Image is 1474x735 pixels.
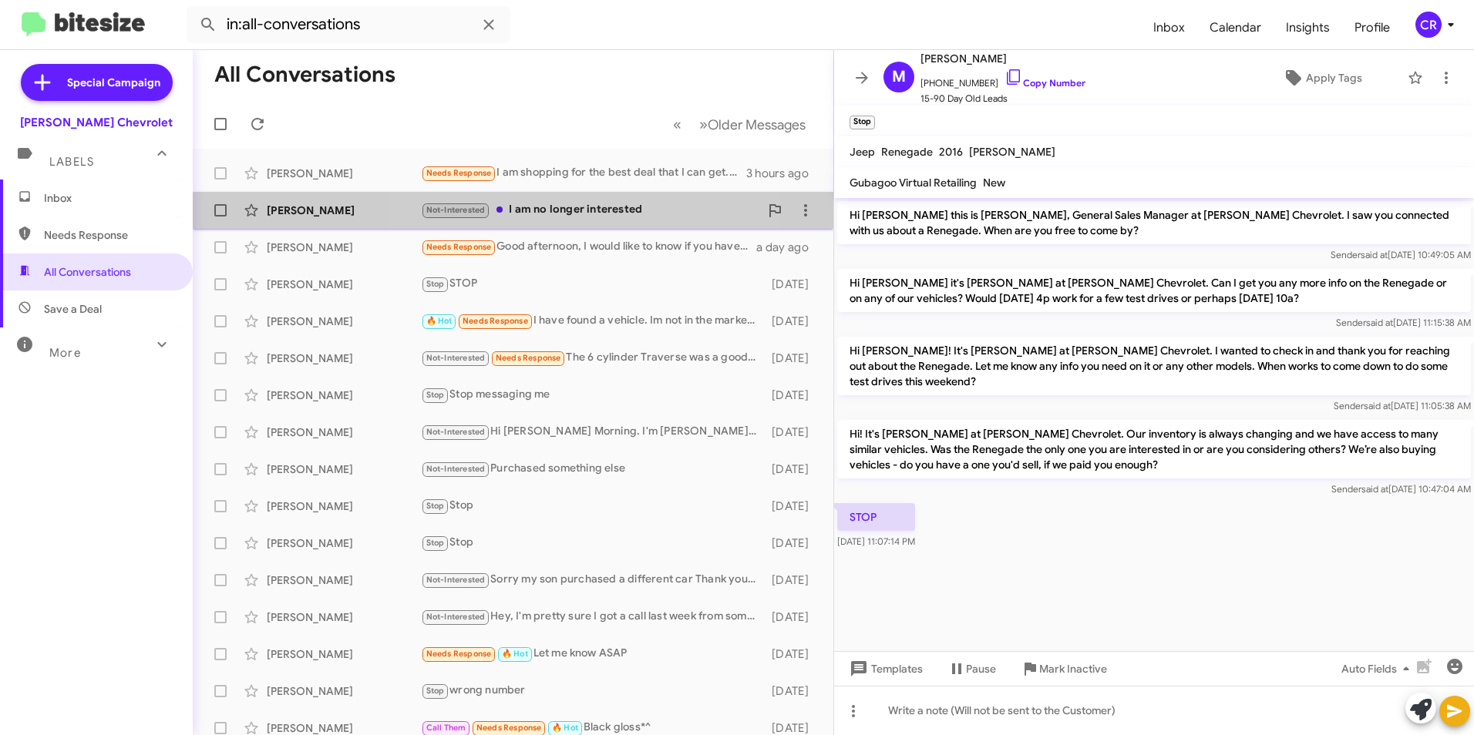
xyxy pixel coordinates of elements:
div: The 6 cylinder Traverse was a good vehicle with nice power and a smooth, quiet ride. The new trav... [421,349,765,367]
button: Templates [834,655,935,683]
button: Pause [935,655,1008,683]
div: [DATE] [765,461,821,477]
div: [PERSON_NAME] [267,646,421,662]
div: [PERSON_NAME] [267,425,421,440]
div: Hi [PERSON_NAME] Morning. I'm [PERSON_NAME], Sales consultant at [PERSON_NAME] Chevrolet. I am mo... [421,423,765,441]
span: said at [1361,249,1388,260]
div: Purchased something else [421,460,765,478]
div: [DATE] [765,609,821,625]
div: Good afternoon, I would like to know if you have the Cadillac, and when I can go to check if I ca... [421,238,756,256]
span: Needs Response [426,242,492,252]
button: Previous [664,109,691,140]
span: New [983,176,1005,190]
p: Hi! It's [PERSON_NAME] at [PERSON_NAME] Chevrolet. Our inventory is always changing and we have a... [837,420,1471,478]
div: [DATE] [765,388,821,403]
div: [PERSON_NAME] [267,388,421,403]
div: I have found a vehicle. Im not in the market anymore [421,312,765,330]
div: [PERSON_NAME] [267,461,421,477]
span: [PHONE_NUMBER] [920,68,1085,91]
span: « [673,115,681,134]
div: [PERSON_NAME] [267,535,421,551]
span: Older Messages [708,116,806,133]
div: [PERSON_NAME] [267,609,421,625]
div: Stop messaging me [421,386,765,404]
span: Mark Inactive [1039,655,1107,683]
div: [DATE] [765,425,821,440]
div: [PERSON_NAME] [267,314,421,329]
span: Gubagoo Virtual Retailing [850,176,977,190]
div: [DATE] [765,314,821,329]
div: [PERSON_NAME] [267,166,421,181]
button: Apply Tags [1243,64,1400,92]
button: CR [1402,12,1457,38]
div: [PERSON_NAME] [267,351,421,366]
span: Call Them [426,723,466,733]
p: Hi [PERSON_NAME] it's [PERSON_NAME] at [PERSON_NAME] Chevrolet. Can I get you any more info on th... [837,269,1471,312]
span: said at [1364,400,1391,411]
div: [PERSON_NAME] [267,498,421,514]
div: Stop [421,534,765,552]
span: Sender [DATE] 10:47:04 AM [1331,483,1471,495]
span: More [49,346,81,360]
div: [PERSON_NAME] [267,683,421,699]
div: [DATE] [765,351,821,366]
span: said at [1361,483,1388,495]
span: Sender [DATE] 11:05:38 AM [1334,400,1471,411]
span: » [699,115,708,134]
div: [PERSON_NAME] Chevrolet [20,115,173,130]
span: Special Campaign [67,75,160,90]
span: [PERSON_NAME] [920,49,1085,68]
a: Calendar [1197,5,1274,50]
a: Inbox [1141,5,1197,50]
span: M [892,65,906,89]
span: [DATE] 11:07:14 PM [837,535,915,547]
span: Needs Response [476,723,542,733]
span: Needs Response [426,168,492,178]
div: [DATE] [765,646,821,662]
span: Stop [426,538,445,548]
div: a day ago [756,240,821,255]
div: [DATE] [765,572,821,588]
button: Next [690,109,815,140]
a: Copy Number [1005,77,1085,89]
div: [PERSON_NAME] [267,240,421,255]
div: [DATE] [765,535,821,551]
span: Not-Interested [426,612,486,622]
span: Renegade [881,145,933,159]
span: Apply Tags [1306,64,1362,92]
div: I am shopping for the best deal that I can get. Specifically looking for 0% interest on end of ye... [421,164,746,182]
span: Templates [846,655,923,683]
a: Special Campaign [21,64,173,101]
span: Needs Response [426,649,492,659]
span: Stop [426,390,445,400]
span: All Conversations [44,264,131,280]
span: Needs Response [463,316,528,326]
button: Mark Inactive [1008,655,1119,683]
p: Hi [PERSON_NAME] this is [PERSON_NAME], General Sales Manager at [PERSON_NAME] Chevrolet. I saw y... [837,201,1471,244]
div: CR [1415,12,1442,38]
div: Stop [421,497,765,515]
p: STOP [837,503,915,531]
div: STOP [421,275,765,293]
span: Jeep [850,145,875,159]
span: Not-Interested [426,575,486,585]
span: 15-90 Day Old Leads [920,91,1085,106]
span: Not-Interested [426,427,486,437]
button: Auto Fields [1329,655,1428,683]
div: Let me know ASAP [421,645,765,663]
span: Not-Interested [426,353,486,363]
span: 2016 [939,145,963,159]
span: 🔥 Hot [502,649,528,659]
div: [PERSON_NAME] [267,203,421,218]
span: 🔥 Hot [426,316,453,326]
div: [PERSON_NAME] [267,572,421,588]
span: Labels [49,155,94,169]
div: 3 hours ago [746,166,821,181]
span: Sender [DATE] 10:49:05 AM [1331,249,1471,260]
span: Not-Interested [426,205,486,215]
input: Search [187,6,510,43]
a: Profile [1342,5,1402,50]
